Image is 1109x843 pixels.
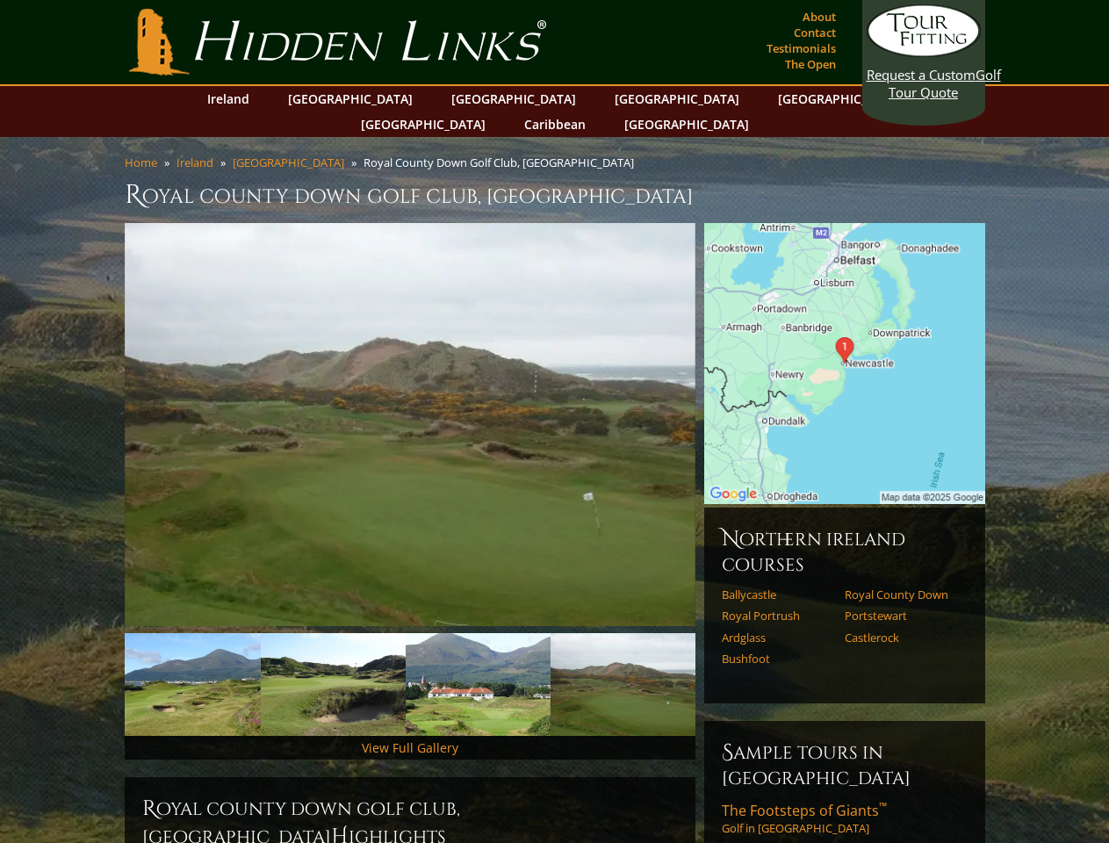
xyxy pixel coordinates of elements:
a: Ballycastle [722,587,833,602]
a: Caribbean [515,112,594,137]
a: Request a CustomGolf Tour Quote [867,4,981,101]
sup: ™ [879,799,887,814]
h6: Sample Tours in [GEOGRAPHIC_DATA] [722,739,968,790]
span: The Footsteps of Giants [722,801,887,820]
h6: Northern Ireland Courses [722,525,968,577]
a: [GEOGRAPHIC_DATA] [616,112,758,137]
a: Ireland [198,86,258,112]
a: [GEOGRAPHIC_DATA] [769,86,911,112]
h1: Royal County Down Golf Club, [GEOGRAPHIC_DATA] [125,177,985,213]
a: Portstewart [845,609,956,623]
a: [GEOGRAPHIC_DATA] [352,112,494,137]
a: [GEOGRAPHIC_DATA] [279,86,421,112]
a: Royal Portrush [722,609,833,623]
a: About [798,4,840,29]
a: Bushfoot [722,652,833,666]
a: The Open [781,52,840,76]
a: Home [125,155,157,170]
img: Google Map of Royal County Down Golf Club, Golf Links Road, Newcastle, Northern Ireland, United K... [704,223,985,504]
span: Request a Custom [867,66,976,83]
a: [GEOGRAPHIC_DATA] [233,155,344,170]
li: Royal County Down Golf Club, [GEOGRAPHIC_DATA] [364,155,641,170]
a: Royal County Down [845,587,956,602]
a: [GEOGRAPHIC_DATA] [443,86,585,112]
a: View Full Gallery [362,739,458,756]
a: Contact [789,20,840,45]
a: Ardglass [722,630,833,645]
a: Castlerock [845,630,956,645]
a: [GEOGRAPHIC_DATA] [606,86,748,112]
a: Ireland [176,155,213,170]
a: The Footsteps of Giants™Golf in [GEOGRAPHIC_DATA] [722,801,968,836]
a: Testimonials [762,36,840,61]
